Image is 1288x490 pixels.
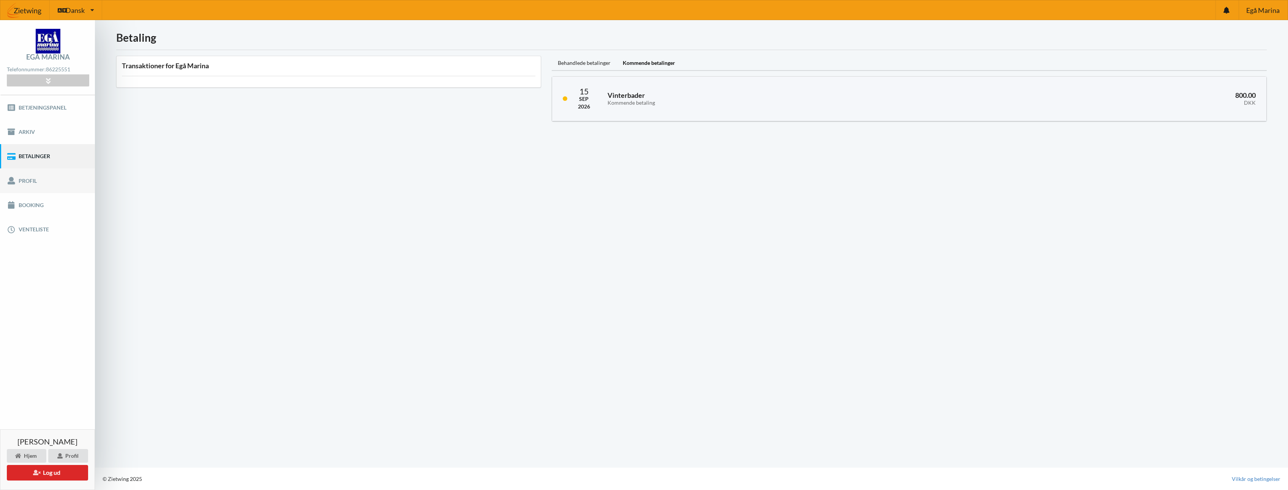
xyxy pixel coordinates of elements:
span: Dansk [66,7,85,14]
div: Profil [48,449,88,463]
div: 2026 [578,103,590,110]
h3: Transaktioner for Egå Marina [122,61,535,70]
div: Behandlede betalinger [552,56,617,71]
a: Vilkår og betingelser [1232,475,1280,483]
h3: 800.00 [950,91,1256,106]
div: Hjem [7,449,46,463]
div: Kommende betalinger [617,56,681,71]
div: Telefonnummer: [7,64,89,75]
img: logo [36,29,60,53]
span: Egå Marina [1246,7,1280,14]
div: 15 [578,87,590,95]
span: [PERSON_NAME] [17,438,77,445]
button: Log ud [7,465,88,481]
div: Kommende betaling [608,100,940,106]
h1: Betaling [116,31,1267,44]
div: DKK [950,100,1256,106]
div: Sep [578,95,590,103]
strong: 86225551 [46,66,70,72]
h3: Vinterbader [608,91,940,106]
div: Egå Marina [26,53,70,60]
